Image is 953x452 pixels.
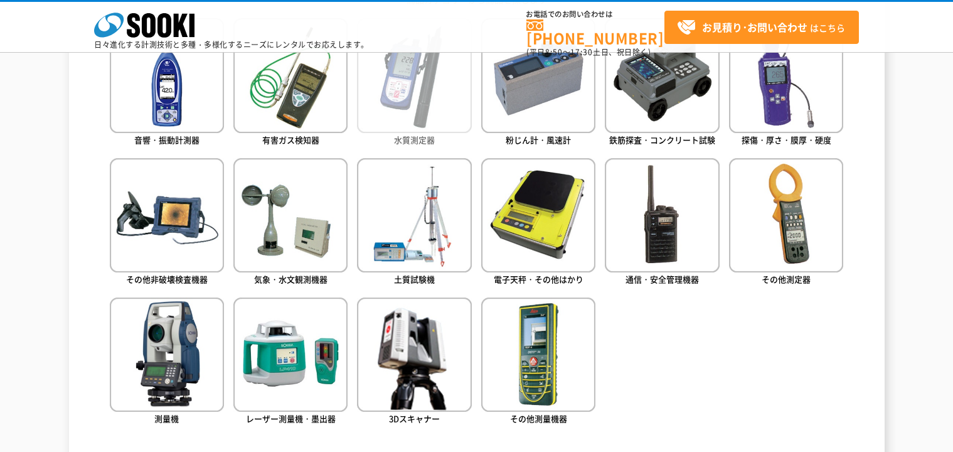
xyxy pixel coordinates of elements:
span: 3Dスキャナー [389,412,440,424]
p: 日々進化する計測技術と多種・多様化するニーズにレンタルでお応えします。 [94,41,369,48]
img: その他測定器 [729,158,843,272]
span: 測量機 [154,412,179,424]
span: 17:30 [570,46,593,58]
span: 8:50 [545,46,563,58]
img: レーザー測量機・墨出器 [233,298,348,412]
img: 探傷・厚さ・膜厚・硬度 [729,18,843,132]
a: 有害ガス検知器 [233,18,348,148]
a: 音響・振動計測器 [110,18,224,148]
span: その他測定器 [762,273,811,285]
span: (平日 ～ 土日、祝日除く) [526,46,651,58]
img: 水質測定器 [357,18,471,132]
img: 気象・水文観測機器 [233,158,348,272]
img: 音響・振動計測器 [110,18,224,132]
a: [PHONE_NUMBER] [526,19,664,45]
span: 音響・振動計測器 [134,134,200,146]
span: 鉄筋探査・コンクリート試験 [609,134,715,146]
span: 気象・水文観測機器 [254,273,327,285]
a: 通信・安全管理機器 [605,158,719,288]
img: 有害ガス検知器 [233,18,348,132]
a: 探傷・厚さ・膜厚・硬度 [729,18,843,148]
span: 水質測定器 [394,134,435,146]
img: 測量機 [110,298,224,412]
img: 鉄筋探査・コンクリート試験 [605,18,719,132]
span: その他非破壊検査機器 [126,273,208,285]
img: 粉じん計・風速計 [481,18,595,132]
span: 電子天秤・その他はかり [494,273,583,285]
span: はこちら [677,18,845,37]
img: 3Dスキャナー [357,298,471,412]
strong: お見積り･お問い合わせ [702,19,807,35]
span: お電話でのお問い合わせは [526,11,664,18]
a: レーザー測量機・墨出器 [233,298,348,428]
a: 土質試験機 [357,158,471,288]
a: お見積り･お問い合わせはこちら [664,11,859,44]
a: その他非破壊検査機器 [110,158,224,288]
a: 鉄筋探査・コンクリート試験 [605,18,719,148]
a: 水質測定器 [357,18,471,148]
a: 気象・水文観測機器 [233,158,348,288]
a: その他測量機器 [481,298,595,428]
a: その他測定器 [729,158,843,288]
img: その他非破壊検査機器 [110,158,224,272]
img: 土質試験機 [357,158,471,272]
span: その他測量機器 [510,412,567,424]
a: 測量機 [110,298,224,428]
img: その他測量機器 [481,298,595,412]
span: 探傷・厚さ・膜厚・硬度 [742,134,831,146]
a: 粉じん計・風速計 [481,18,595,148]
a: 3Dスキャナー [357,298,471,428]
span: 有害ガス検知器 [262,134,319,146]
span: 粉じん計・風速計 [506,134,571,146]
img: 通信・安全管理機器 [605,158,719,272]
img: 電子天秤・その他はかり [481,158,595,272]
span: 土質試験機 [394,273,435,285]
span: 通信・安全管理機器 [626,273,699,285]
span: レーザー測量機・墨出器 [246,412,336,424]
a: 電子天秤・その他はかり [481,158,595,288]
